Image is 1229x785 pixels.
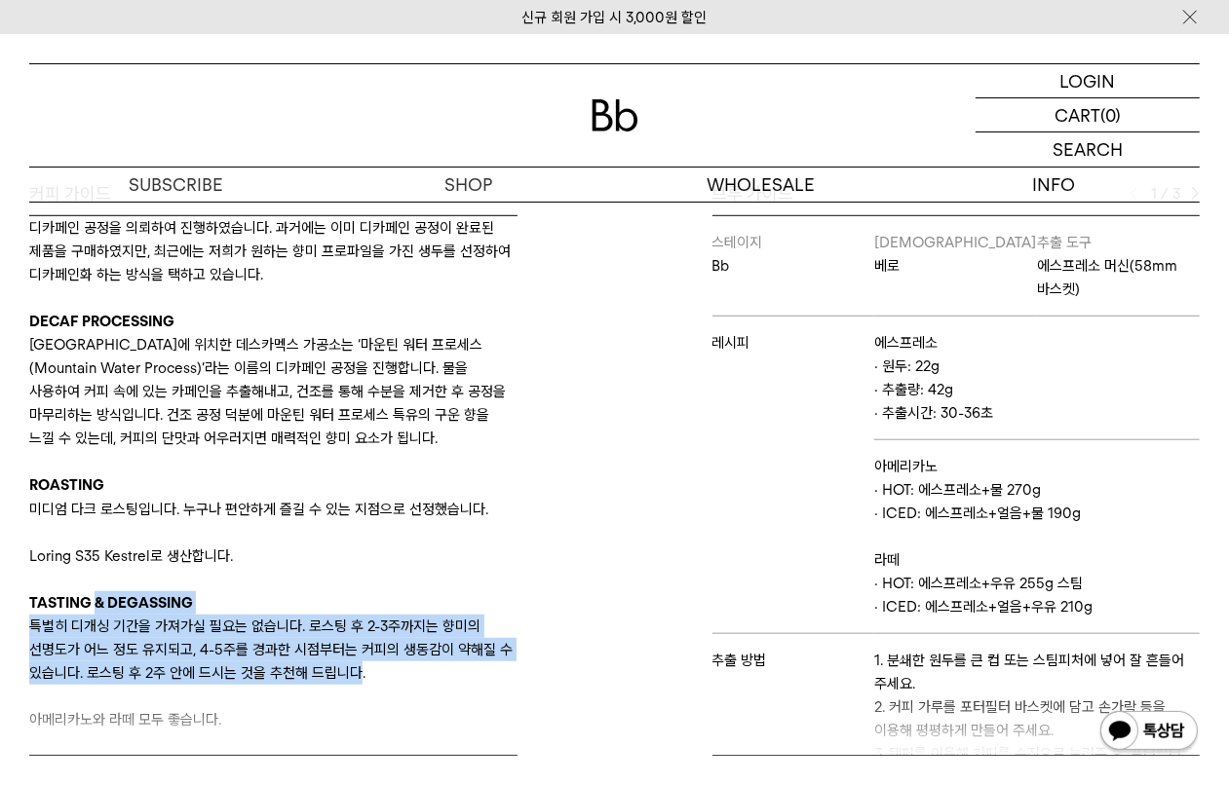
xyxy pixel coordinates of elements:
[29,615,518,685] p: 특별히 디개싱 기간을 가져가실 필요는 없습니다. 로스팅 후 2-3주까지는 향미의 선명도가 어느 정도 유지되고, 4-5주를 경과한 시점부터는 커피의 생동감이 약해질 수 있습니다...
[874,548,1200,572] p: 라떼
[1037,234,1092,251] span: 추출 도구
[712,254,875,278] p: Bb
[615,168,907,202] p: WHOLESALE
[29,544,518,568] p: Loring S35 Kestrel로 생산합니다.
[1055,98,1100,131] p: CART
[874,355,1200,425] p: · 원두: 22g · 추출량: 42g · 추출시간: 30-36초
[1098,709,1200,756] img: 카카오톡 채널 1:1 채팅 버튼
[29,168,322,202] a: SUBSCRIBE
[874,254,1037,278] p: 베로
[29,498,518,521] p: 미디엄 다크 로스팅입니다. 누구나 편안하게 즐길 수 있는 지점으로 선정했습니다.
[874,478,1200,502] p: · HOT: 에스프레소+물 270g
[976,64,1200,98] a: LOGIN
[712,649,875,672] p: 추출 방법
[1037,254,1200,301] p: 에스프레소 머신(58mm 바스켓)
[592,99,638,131] img: 로고
[712,234,763,251] span: 스테이지
[1100,98,1121,131] p: (0)
[29,313,174,330] b: DECAF PROCESSING
[1053,132,1123,167] p: SEARCH
[874,331,1200,355] p: 에스프레소
[29,594,193,612] b: TASTING & DEGASSING
[29,476,104,494] b: ROASTING
[874,649,1200,695] p: 1. 분쇄한 원두를 큰 컵 또는 스팀피처에 넣어 잘 흔들어 주세요.
[874,595,1200,618] p: · ICED: 에스프레소+얼음+우유 210g
[874,572,1200,595] p: · HOT: 에스프레소+우유 255g 스팀
[1060,64,1116,97] p: LOGIN
[976,98,1200,132] a: CART (0)
[874,455,1200,478] p: 아메리카노
[29,333,518,450] p: [GEOGRAPHIC_DATA]에 위치한 데스카멕스 가공소는 ‘마운틴 워터 프로세스(Mountain Water Process)’라는 이름의 디카페인 공정을 진행합니다. 물을 ...
[29,193,518,286] p: 양질의 페루 생두를 1차적으로 선별한 후, 멕시코 데스카멕스(Descamex) 가공소에 디카페인 공정을 의뢰하여 진행하였습니다. 과거에는 이미 디카페인 공정이 완료된 제품을 ...
[874,502,1200,525] p: · ICED: 에스프레소+얼음+물 190g
[907,168,1200,202] p: INFO
[712,331,875,355] p: 레시피
[522,9,708,26] a: 신규 회원 가입 시 3,000원 할인
[874,234,1036,251] span: [DEMOGRAPHIC_DATA]
[322,168,614,202] a: SHOP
